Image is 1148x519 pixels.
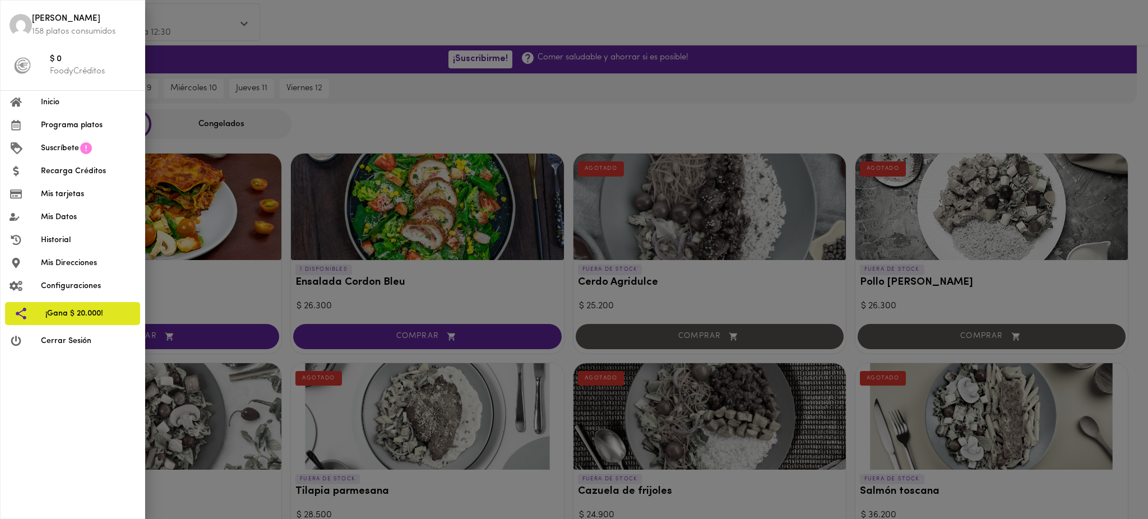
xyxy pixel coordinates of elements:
span: Inicio [41,96,136,108]
p: FoodyCréditos [50,66,136,77]
span: Mis tarjetas [41,188,136,200]
iframe: Messagebird Livechat Widget [1083,454,1137,508]
span: Recarga Créditos [41,165,136,177]
span: [PERSON_NAME] [32,13,136,26]
img: foody-creditos-black.png [14,57,31,74]
span: $ 0 [50,53,136,66]
p: 158 platos consumidos [32,26,136,38]
span: Cerrar Sesión [41,335,136,347]
span: ¡Gana $ 20.000! [45,308,131,319]
span: Configuraciones [41,280,136,292]
span: Mis Datos [41,211,136,223]
span: Programa platos [41,119,136,131]
span: Mis Direcciones [41,257,136,269]
span: Historial [41,234,136,246]
span: Suscríbete [41,142,79,154]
